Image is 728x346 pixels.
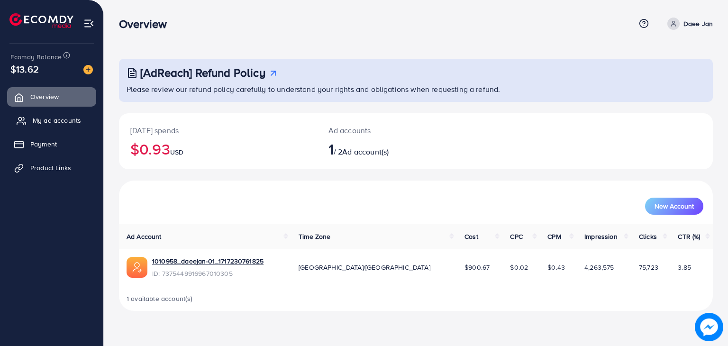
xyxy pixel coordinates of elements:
[510,232,522,241] span: CPC
[645,198,703,215] button: New Account
[584,263,614,272] span: 4,263,575
[127,294,193,303] span: 1 available account(s)
[664,18,713,30] a: Daee Jan
[170,147,183,157] span: USD
[639,263,658,272] span: 75,723
[127,83,707,95] p: Please review our refund policy carefully to understand your rights and obligations when requesti...
[678,232,700,241] span: CTR (%)
[299,263,430,272] span: [GEOGRAPHIC_DATA]/[GEOGRAPHIC_DATA]
[127,257,147,278] img: ic-ads-acc.e4c84228.svg
[342,146,389,157] span: Ad account(s)
[140,66,265,80] h3: [AdReach] Refund Policy
[33,116,81,125] span: My ad accounts
[655,203,694,209] span: New Account
[7,135,96,154] a: Payment
[695,313,723,341] img: image
[83,18,94,29] img: menu
[10,52,62,62] span: Ecomdy Balance
[7,111,96,130] a: My ad accounts
[30,139,57,149] span: Payment
[328,125,454,136] p: Ad accounts
[464,263,490,272] span: $900.67
[83,65,93,74] img: image
[7,87,96,106] a: Overview
[127,232,162,241] span: Ad Account
[10,62,39,76] span: $13.62
[547,263,565,272] span: $0.43
[130,125,306,136] p: [DATE] spends
[9,13,73,28] img: logo
[328,140,454,158] h2: / 2
[30,92,59,101] span: Overview
[547,232,561,241] span: CPM
[299,232,330,241] span: Time Zone
[678,263,691,272] span: 3.85
[152,269,264,278] span: ID: 7375449916967010305
[152,256,264,266] a: 1010958_daeejan-01_1717230761825
[130,140,306,158] h2: $0.93
[639,232,657,241] span: Clicks
[30,163,71,173] span: Product Links
[119,17,174,31] h3: Overview
[510,263,528,272] span: $0.02
[7,158,96,177] a: Product Links
[584,232,618,241] span: Impression
[683,18,713,29] p: Daee Jan
[464,232,478,241] span: Cost
[328,138,334,160] span: 1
